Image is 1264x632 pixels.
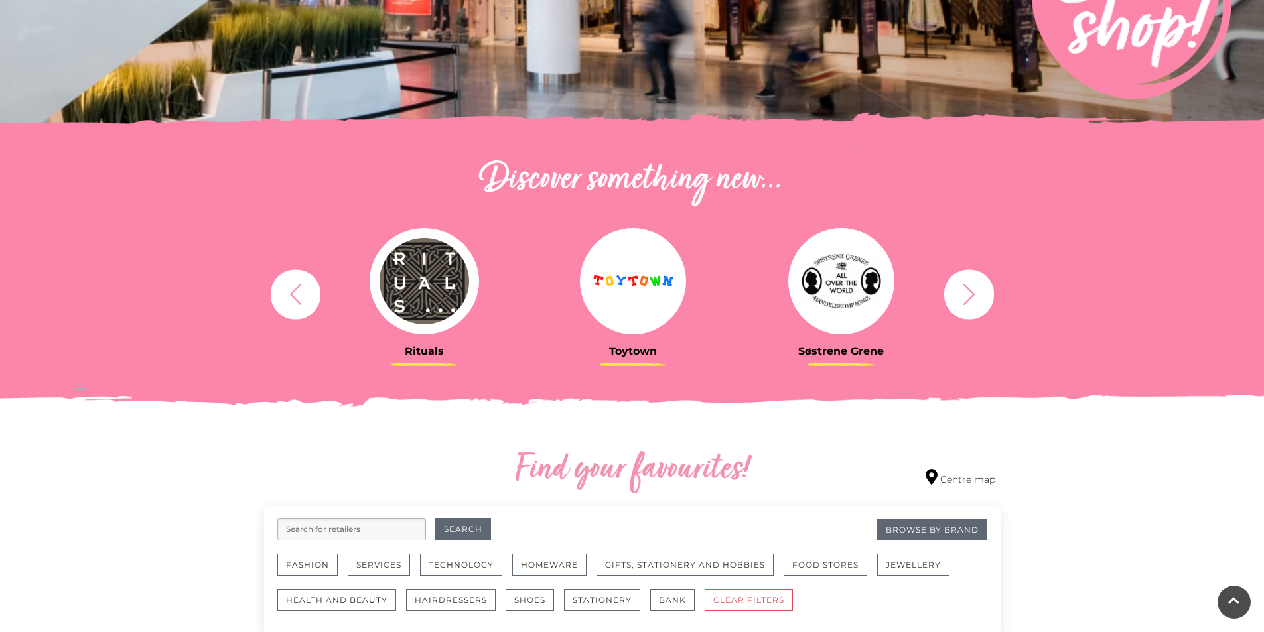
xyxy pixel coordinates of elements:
[512,554,587,576] button: Homeware
[564,589,640,611] button: Stationery
[705,589,793,611] button: CLEAR FILTERS
[420,554,512,589] a: Technology
[277,589,396,611] button: Health and Beauty
[348,554,410,576] button: Services
[406,589,506,624] a: Hairdressers
[747,228,936,357] a: Søstrene Grene
[564,589,650,624] a: Stationery
[277,554,338,576] button: Fashion
[877,554,949,576] button: Jewellery
[650,589,705,624] a: Bank
[512,554,597,589] a: Homeware
[877,519,987,540] a: Browse By Brand
[330,345,519,357] h3: Rituals
[784,554,877,589] a: Food Stores
[784,554,867,576] button: Food Stores
[539,228,727,357] a: Toytown
[420,554,502,576] button: Technology
[435,518,491,540] button: Search
[926,469,995,487] a: Centre map
[390,449,875,491] h2: Find your favourites!
[406,589,496,611] button: Hairdressers
[650,589,695,611] button: Bank
[277,554,348,589] a: Fashion
[330,228,519,357] a: Rituals
[539,345,727,357] h3: Toytown
[506,589,564,624] a: Shoes
[597,554,784,589] a: Gifts, Stationery and Hobbies
[705,589,803,624] a: CLEAR FILTERS
[277,589,406,624] a: Health and Beauty
[348,554,420,589] a: Services
[264,159,1001,202] h2: Discover something new...
[597,554,774,576] button: Gifts, Stationery and Hobbies
[277,518,426,540] input: Search for retailers
[747,345,936,357] h3: Søstrene Grene
[506,589,554,611] button: Shoes
[877,554,959,589] a: Jewellery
